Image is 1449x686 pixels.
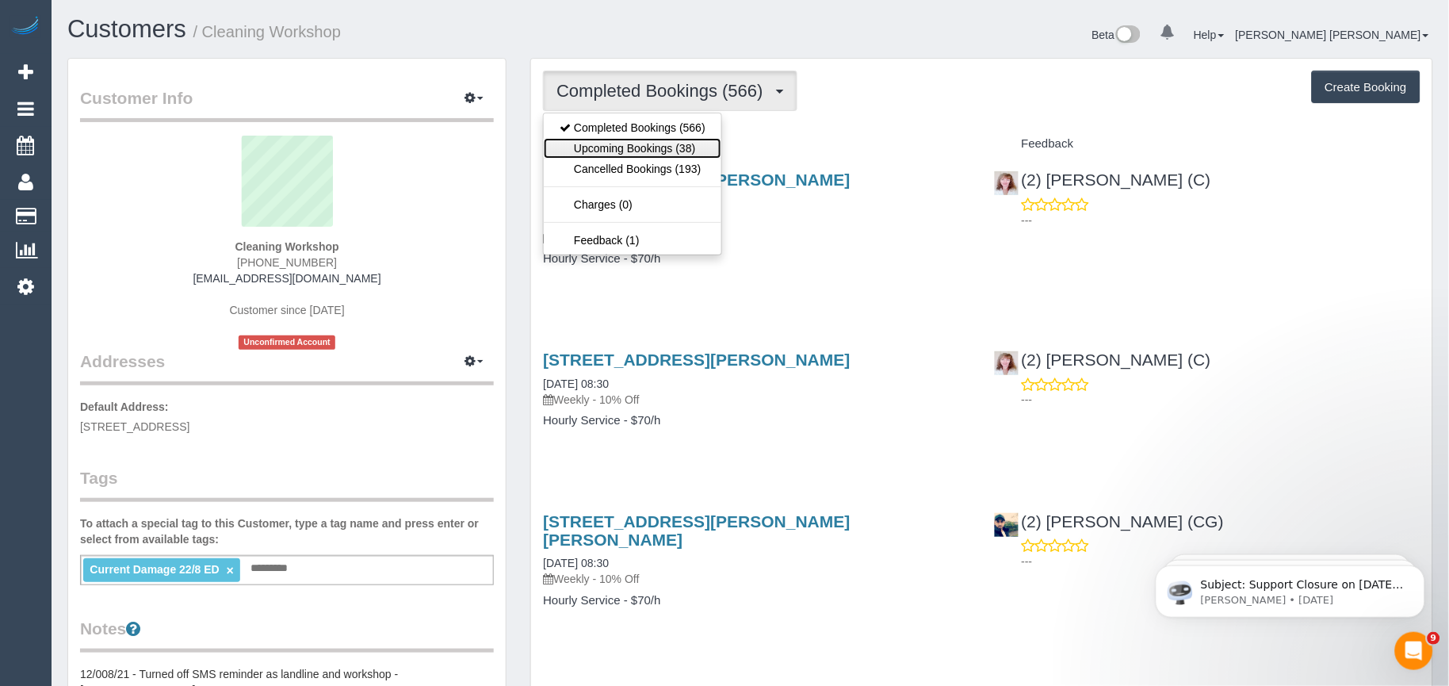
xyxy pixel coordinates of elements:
[237,256,337,269] span: [PHONE_NUMBER]
[995,513,1019,537] img: (2) Syed Razvi (CG)
[1428,632,1440,645] span: 9
[193,23,342,40] small: / Cleaning Workshop
[10,16,41,38] img: Automaid Logo
[80,515,494,547] label: To attach a special tag to this Customer, type a tag name and press enter or select from availabl...
[543,252,969,266] h4: Hourly Service - $70/h
[230,304,345,316] span: Customer since [DATE]
[543,594,969,607] h4: Hourly Service - $70/h
[543,71,797,111] button: Completed Bookings (566)
[543,557,609,569] a: [DATE] 08:30
[544,159,721,179] a: Cancelled Bookings (193)
[193,272,381,285] a: [EMAIL_ADDRESS][DOMAIN_NAME]
[994,171,1211,189] a: (2) [PERSON_NAME] (C)
[544,117,721,138] a: Completed Bookings (566)
[543,137,969,151] h4: Service
[235,240,339,253] strong: Cleaning Workshop
[1022,554,1420,569] p: ---
[543,414,969,427] h4: Hourly Service - $70/h
[543,230,969,246] p: Weekly - 10% Off
[544,138,721,159] a: Upcoming Bookings (38)
[80,466,494,502] legend: Tags
[544,230,721,251] a: Feedback (1)
[994,512,1225,531] a: (2) [PERSON_NAME] (CG)
[544,194,721,215] a: Charges (0)
[239,335,335,349] span: Unconfirmed Account
[1194,29,1225,41] a: Help
[543,571,969,587] p: Weekly - 10% Off
[80,399,169,415] label: Default Address:
[994,351,1211,369] a: (2) [PERSON_NAME] (C)
[1132,532,1449,643] iframe: Intercom notifications message
[556,81,770,101] span: Completed Bookings (566)
[1312,71,1420,104] button: Create Booking
[227,564,234,577] a: ×
[543,377,609,390] a: [DATE] 08:30
[543,392,969,408] p: Weekly - 10% Off
[1022,392,1420,408] p: ---
[995,171,1019,195] img: (2) Kerry Welfare (C)
[90,563,219,576] span: Current Damage 22/8 ED
[543,351,850,369] a: [STREET_ADDRESS][PERSON_NAME]
[1114,25,1141,46] img: New interface
[80,617,494,653] legend: Notes
[80,420,189,433] span: [STREET_ADDRESS]
[1236,29,1429,41] a: [PERSON_NAME] [PERSON_NAME]
[995,351,1019,375] img: (2) Kerry Welfare (C)
[67,15,186,43] a: Customers
[1395,632,1433,670] iframe: Intercom live chat
[994,137,1420,151] h4: Feedback
[543,512,850,549] a: [STREET_ADDRESS][PERSON_NAME][PERSON_NAME]
[80,86,494,122] legend: Customer Info
[1022,213,1420,228] p: ---
[1092,29,1141,41] a: Beta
